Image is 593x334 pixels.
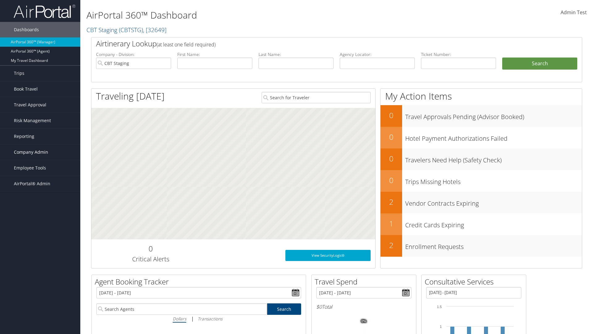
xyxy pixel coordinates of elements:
h2: 0 [381,175,402,186]
span: Dashboards [14,22,39,37]
span: AirPortal® Admin [14,176,50,191]
span: Trips [14,66,24,81]
a: CBT Staging [86,26,166,34]
input: Search for Traveler [262,92,371,103]
span: Book Travel [14,81,38,97]
h2: Airtinerary Lookup [96,38,536,49]
tspan: 0% [361,319,366,323]
h3: Enrollment Requests [405,239,582,251]
h3: Critical Alerts [96,255,205,263]
tspan: 1 [440,325,442,328]
label: Company - Division: [96,51,171,58]
h3: Trips Missing Hotels [405,174,582,186]
h2: 1 [381,218,402,229]
a: 0Trips Missing Hotels [381,170,582,192]
span: Company Admin [14,144,48,160]
h1: Traveling [DATE] [96,90,165,103]
label: Agency Locator: [340,51,415,58]
div: | [96,315,301,323]
label: Ticket Number: [421,51,496,58]
span: Admin Test [561,9,587,16]
h2: 0 [381,110,402,121]
span: Reporting [14,129,34,144]
h3: Travel Approvals Pending (Advisor Booked) [405,109,582,121]
h3: Hotel Payment Authorizations Failed [405,131,582,143]
a: Admin Test [561,3,587,22]
span: Risk Management [14,113,51,128]
span: , [ 32649 ] [143,26,166,34]
span: (at least one field required) [157,41,216,48]
a: 0Travel Approvals Pending (Advisor Booked) [381,105,582,127]
a: 2Enrollment Requests [381,235,582,257]
h2: Agent Booking Tracker [95,276,306,287]
i: Dollars [173,316,186,322]
h2: 0 [381,132,402,142]
span: $0 [316,303,322,310]
input: Search Agents [96,303,267,315]
a: 0Travelers Need Help (Safety Check) [381,148,582,170]
h2: 2 [381,197,402,207]
span: ( CBTSTG ) [119,26,143,34]
h2: Consultative Services [425,276,526,287]
h6: Total [316,303,411,310]
h3: Travelers Need Help (Safety Check) [405,153,582,165]
h2: 0 [96,243,205,254]
label: First Name: [177,51,252,58]
span: Employee Tools [14,160,46,176]
h3: Credit Cards Expiring [405,218,582,229]
h1: My Action Items [381,90,582,103]
h1: AirPortal 360™ Dashboard [86,9,420,22]
img: airportal-logo.png [14,4,75,19]
a: View SecurityLogic® [285,250,371,261]
h2: Travel Spend [315,276,416,287]
label: Last Name: [259,51,334,58]
a: 2Vendor Contracts Expiring [381,192,582,213]
h3: Vendor Contracts Expiring [405,196,582,208]
span: Travel Approval [14,97,46,113]
a: Search [267,303,301,315]
h2: 0 [381,153,402,164]
i: Transactions [198,316,222,322]
button: Search [502,58,577,70]
a: 1Credit Cards Expiring [381,213,582,235]
a: 0Hotel Payment Authorizations Failed [381,127,582,148]
h2: 2 [381,240,402,250]
tspan: 1.5 [437,305,442,309]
